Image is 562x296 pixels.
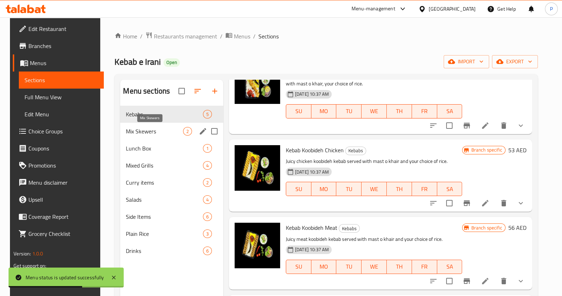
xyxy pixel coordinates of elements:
[437,182,462,196] button: SA
[364,261,384,272] span: WE
[120,191,223,208] div: Salads4
[512,195,529,212] button: show more
[289,106,309,116] span: SU
[235,58,280,104] img: Tikka Zaferani
[449,57,483,66] span: import
[126,127,183,136] span: Mix Skewers
[339,106,359,116] span: TU
[346,147,366,155] span: Kebabs
[495,273,512,290] button: delete
[495,195,512,212] button: delete
[339,261,359,272] span: TU
[19,72,104,89] a: Sections
[314,184,334,194] span: MO
[412,182,437,196] button: FR
[203,212,212,221] div: items
[512,117,529,134] button: show more
[203,110,212,118] div: items
[516,277,525,285] svg: Show Choices
[203,229,212,238] div: items
[203,145,212,152] span: 1
[13,123,104,140] a: Choice Groups
[512,273,529,290] button: show more
[352,5,395,13] div: Menu-management
[415,106,434,116] span: FR
[362,182,387,196] button: WE
[203,161,212,170] div: items
[28,178,98,187] span: Menu disclaimer
[498,57,532,66] span: export
[203,248,212,254] span: 6
[203,162,212,169] span: 4
[203,179,212,186] span: 2
[28,161,98,170] span: Promotions
[415,261,434,272] span: FR
[203,247,212,255] div: items
[114,32,537,41] nav: breadcrumb
[120,157,223,174] div: Mixed Grills4
[468,147,505,153] span: Branch specific
[437,260,462,274] button: SA
[336,104,362,118] button: TU
[126,247,203,255] div: Drinks
[339,184,359,194] span: TU
[120,174,223,191] div: Curry items2
[425,273,442,290] button: sort-choices
[203,213,212,220] span: 6
[440,184,460,194] span: SA
[120,103,223,262] nav: Menu sections
[164,58,180,67] div: Open
[362,104,387,118] button: WE
[123,86,170,96] h2: Menu sections
[440,261,460,272] span: SA
[481,121,489,130] a: Edit menu item
[550,5,553,13] span: P
[286,222,337,233] span: Kebab Koobideh Meat
[516,121,525,130] svg: Show Choices
[495,117,512,134] button: delete
[114,32,137,41] a: Home
[311,182,337,196] button: MO
[183,128,192,135] span: 2
[345,147,366,155] div: Kebabs
[203,231,212,237] span: 3
[14,261,46,270] span: Get support on:
[203,196,212,203] span: 4
[126,144,203,153] span: Lunch Box
[126,195,203,204] span: Salads
[336,182,362,196] button: TU
[492,55,538,68] button: export
[25,110,98,118] span: Edit Menu
[126,161,203,170] span: Mixed Grills
[120,208,223,225] div: Side Items6
[286,235,462,244] p: Juicy meat koobideh kebab served with mast o khair and your choice of rice.
[183,127,192,136] div: items
[425,117,442,134] button: sort-choices
[468,224,505,231] span: Branch specific
[387,182,412,196] button: TH
[28,25,98,33] span: Edit Restaurant
[387,104,412,118] button: TH
[126,110,203,118] span: Kebabs
[126,229,203,238] span: Plain Rice
[32,249,43,258] span: 1.0.0
[140,32,143,41] li: /
[28,144,98,153] span: Coupons
[164,59,180,65] span: Open
[387,260,412,274] button: TH
[292,91,332,97] span: [DATE] 10:37 AM
[25,93,98,101] span: Full Menu View
[13,20,104,37] a: Edit Restaurant
[13,174,104,191] a: Menu disclaimer
[289,261,309,272] span: SU
[516,199,525,207] svg: Show Choices
[203,195,212,204] div: items
[13,157,104,174] a: Promotions
[120,225,223,242] div: Plain Rice3
[206,83,223,100] button: Add section
[19,89,104,106] a: Full Menu View
[13,37,104,54] a: Branches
